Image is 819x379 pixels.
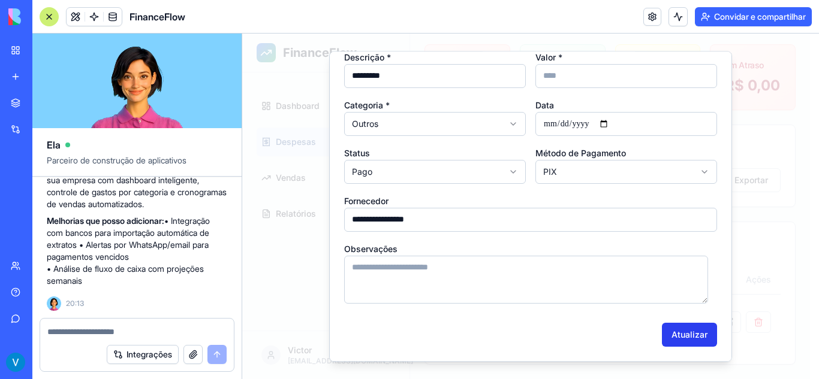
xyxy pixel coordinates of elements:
[127,349,172,359] font: Integrações
[47,263,204,286] font: • Análise de fluxo de caixa com projeções semanais
[102,19,149,29] label: Descrição *
[47,139,61,151] font: Ela
[102,162,146,172] label: Fornecedor
[102,66,147,77] label: Categoria *
[130,11,185,23] font: FinanceFlow
[293,19,320,29] label: Valor *
[66,299,84,308] font: 20:13
[293,114,384,125] label: Método de Pagamento
[47,155,186,165] font: Parceiro de construção de aplicativos
[420,289,475,313] button: Atualizar
[107,345,179,364] button: Integrações
[293,66,312,77] label: Data
[8,8,83,25] img: logotipo
[714,11,806,22] font: Convidar e compartilhar
[102,114,128,125] label: Status
[695,7,812,26] button: Convidar e compartilhar
[47,216,164,226] font: Melhorias que posso adicionar:
[102,210,155,220] label: Observações
[6,353,25,372] img: ACg8ocJ-B7ESug4y3fa5DIBjGV4yPaV-SFfKnpW0lzbbHUknA2TXrw=s96-c
[47,296,61,311] img: Ella_00000_wcx2te.png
